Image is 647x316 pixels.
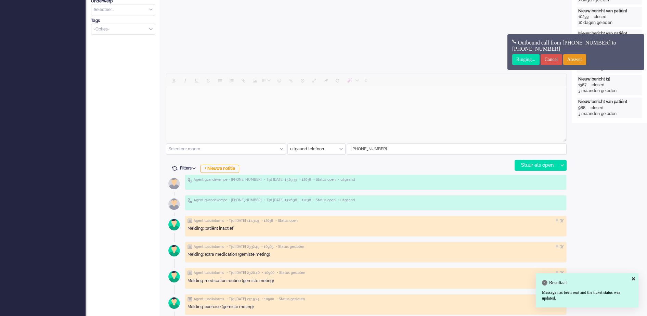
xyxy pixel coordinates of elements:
[227,297,259,302] span: • Tijd [DATE] 23:19:24
[187,278,564,284] div: Melding: medication routine (gemiste meting)
[187,198,192,203] img: ic_telephone_grey.svg
[261,218,273,223] span: • 12038
[313,198,336,203] span: • Status open
[512,40,639,52] h4: Outbound call from [PHONE_NUMBER] to [PHONE_NUMBER]
[166,294,183,312] img: avatar
[187,226,564,231] div: Melding: patiënt inactief
[541,54,562,65] input: Cancel
[264,177,297,182] span: • Tijd [DATE] 13:29:39
[194,297,224,302] span: Agent lusciialarms
[578,76,640,82] div: Nieuw bericht (3)
[187,218,192,223] img: ic_note_grey.svg
[347,144,566,154] input: +31612345678
[588,14,594,20] div: -
[578,14,588,20] div: 10233
[227,270,260,275] span: • Tijd [DATE] 23:20:40
[166,175,183,192] img: avatar
[586,82,592,88] div: -
[313,177,336,182] span: • Status open
[578,8,640,14] div: Nieuw bericht van patiënt
[578,88,640,94] div: 3 maanden geleden
[275,218,298,223] span: • Status open
[91,18,155,24] div: Tags
[563,54,586,65] input: Answer
[578,111,640,117] div: 3 maanden geleden
[166,216,183,233] img: avatar
[166,242,183,259] img: avatar
[578,31,640,37] div: Nieuw bericht van patiënt
[227,218,259,223] span: • Tijd [DATE] 11:13:19
[227,244,259,249] span: • Tijd [DATE] 23:32:45
[187,244,192,249] img: ic_note_grey.svg
[194,270,224,275] span: Agent lusciialarms
[261,244,273,249] span: • 10965
[180,166,198,170] span: Filters
[91,24,155,35] div: Select Tags
[187,252,564,257] div: Melding: extra medication (gemiste meting)
[276,297,305,302] span: • Status gesloten
[166,195,183,213] img: avatar
[194,198,262,203] span: Agent gvandekempe • [PHONE_NUMBER]
[515,160,558,170] div: Stuur als open
[578,99,640,105] div: Nieuw bericht van patiënt
[542,280,632,285] h4: Resultaat
[187,270,192,275] img: ic_note_grey.svg
[578,105,585,111] div: 988
[194,218,224,223] span: Agent lusciialarms
[264,198,297,203] span: • Tijd [DATE] 13:26:36
[578,82,586,88] div: 1367
[3,3,397,15] body: Rich Text Area. Press ALT-0 for help.
[262,297,274,302] span: • 10900
[512,54,540,65] input: Ringing...
[338,198,355,203] span: • uitgaand
[187,304,564,310] div: Melding: exercise (gemiste meting)
[578,20,640,26] div: 10 dagen geleden
[592,82,605,88] div: closed
[262,270,274,275] span: • 10900
[594,14,607,20] div: closed
[187,177,192,182] img: ic_telephone_grey.svg
[299,177,311,182] span: • 12038
[542,290,632,301] div: Message has been sent and the ticket status was updated.
[338,177,355,182] span: • uitgaand
[194,244,224,249] span: Agent lusciialarms
[276,244,304,249] span: • Status gesloten
[277,270,305,275] span: • Status gesloten
[299,198,311,203] span: • 12038
[166,268,183,285] img: avatar
[585,105,591,111] div: -
[194,177,262,182] span: Agent gvandekempe • [PHONE_NUMBER]
[200,165,239,173] div: + Nieuwe notitie
[591,105,604,111] div: closed
[187,297,192,302] img: ic_note_grey.svg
